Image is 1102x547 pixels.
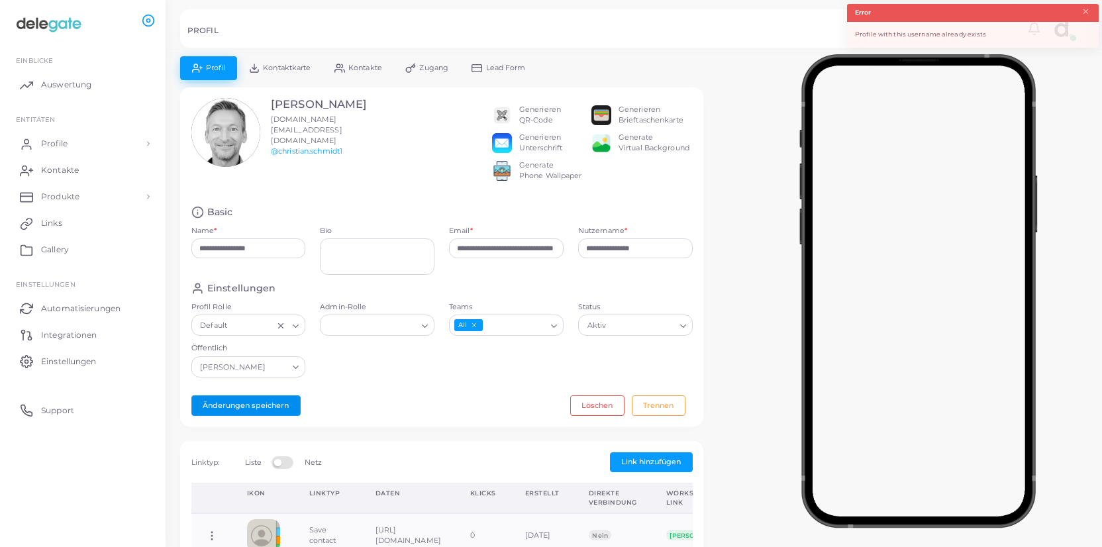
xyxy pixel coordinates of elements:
label: Liste [245,458,262,468]
button: Link hinzufügen [610,452,693,472]
a: Gallery [10,236,156,263]
img: e64e04433dee680bcc62d3a6779a8f701ecaf3be228fb80ea91b313d80e16e10.png [591,133,611,153]
a: Produkte [10,183,156,210]
div: Search for option [449,315,564,336]
div: Direkte Verbindung [589,489,637,507]
span: Zugang [419,64,448,72]
div: Linktyp [309,489,346,498]
h4: Basic [207,206,233,219]
span: Produkte [41,191,79,203]
span: ENTITÄTEN [16,115,55,123]
button: Close [1081,5,1090,19]
span: Default [199,319,229,333]
span: Kontakte [41,164,79,176]
h4: Einstellungen [207,282,275,295]
div: Generieren Brieftaschenkarte [619,105,683,126]
span: Link hinzufügen [621,457,681,466]
span: Gallery [41,244,69,256]
label: Profil Rolle [191,302,306,313]
div: Search for option [191,356,306,377]
img: phone-mock.b55596b7.png [799,54,1037,528]
a: Einstellungen [10,348,156,374]
div: Generate Virtual Background [619,132,689,154]
span: Profile [41,138,68,150]
div: Ikon [247,489,280,498]
span: Automatisierungen [41,303,121,315]
span: [PERSON_NAME] [199,360,268,374]
label: Teams [449,302,564,313]
label: Admin-Rolle [320,302,434,313]
button: Deselect All [470,321,479,330]
img: apple-wallet.png [591,105,611,125]
label: Name [191,226,217,236]
button: Clear Selected [276,321,285,331]
div: Generieren Unterschrift [519,132,562,154]
div: Search for option [578,315,693,336]
div: Workspace link [666,489,729,507]
div: Klicks [470,489,496,498]
img: logo [12,13,85,37]
button: Änderungen speichern [191,395,301,415]
span: [PERSON_NAME] [666,530,729,540]
img: qr2.png [492,105,512,125]
span: Nein [589,530,611,540]
span: EINBLICKE [16,56,53,64]
input: Search for option [230,319,273,333]
span: Aktiv [585,319,608,333]
span: [DOMAIN_NAME][EMAIL_ADDRESS][DOMAIN_NAME] [271,115,342,145]
a: Kontakte [10,157,156,183]
div: Search for option [320,315,434,336]
button: Löschen [570,395,625,415]
span: Auswertung [41,79,91,91]
span: All [454,319,483,332]
label: Nutzername [578,226,627,236]
div: Erstellt [525,489,560,498]
a: Profile [10,130,156,157]
div: Generieren QR-Code [519,105,561,126]
div: Profile with this username already exists [847,22,1099,48]
span: Support [41,405,74,417]
span: Profil [206,64,226,72]
div: Search for option [191,315,306,336]
label: Öffentlich [191,343,306,354]
label: Status [578,302,693,313]
label: Netz [305,458,322,468]
span: Einstellungen [41,356,96,368]
span: Integrationen [41,329,97,341]
input: Search for option [484,319,546,333]
a: @christian.schmidt1 [271,146,342,156]
span: Lead Form [486,64,526,72]
input: Search for option [609,319,675,333]
span: Linktyp: [191,458,220,467]
h5: PROFIL [187,26,219,35]
span: Kontakte [348,64,382,72]
img: 522fc3d1c3555ff804a1a379a540d0107ed87845162a92721bf5e2ebbcc3ae6c.png [492,161,512,181]
input: Search for option [326,319,417,333]
span: Einstellungen [16,280,75,288]
input: Search for option [268,360,287,374]
a: Support [10,397,156,423]
h3: [PERSON_NAME] [271,98,391,111]
span: Links [41,217,62,229]
a: Links [10,210,156,236]
label: Bio [320,226,434,236]
button: Trennen [632,395,685,415]
span: Kontaktkarte [263,64,311,72]
a: Automatisierungen [10,295,156,321]
img: email.png [492,133,512,153]
th: Action [191,483,232,513]
div: Daten [376,489,441,498]
label: Email [449,226,473,236]
a: Auswertung [10,72,156,98]
div: Generate Phone Wallpaper [519,160,582,181]
strong: Error [855,8,872,17]
a: Integrationen [10,321,156,348]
